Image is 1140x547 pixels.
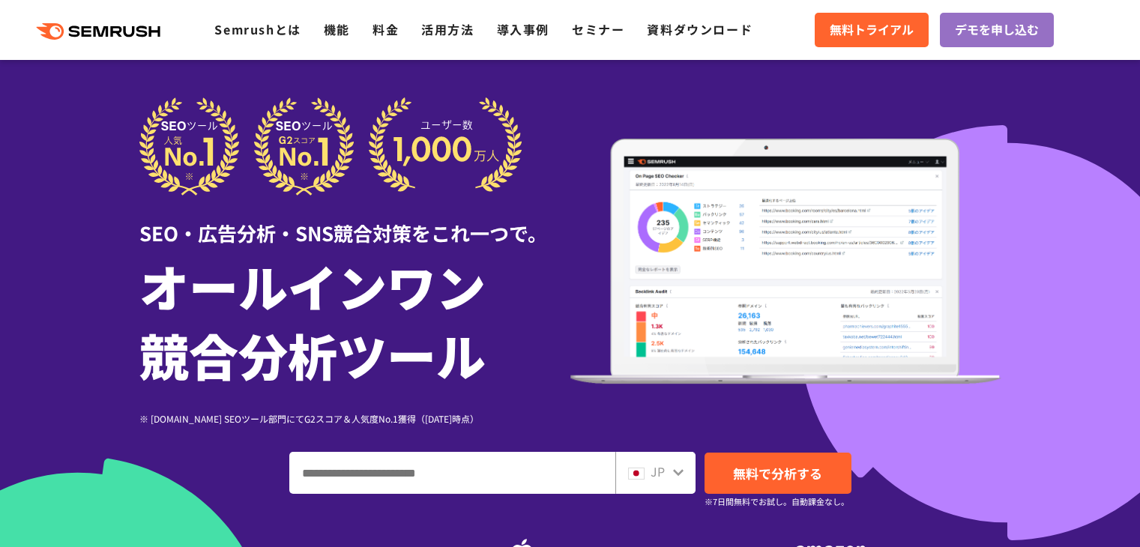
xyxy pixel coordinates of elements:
[214,20,301,38] a: Semrushとは
[421,20,474,38] a: 活用方法
[651,462,665,480] span: JP
[572,20,624,38] a: セミナー
[830,20,914,40] span: 無料トライアル
[940,13,1054,47] a: デモを申し込む
[139,196,570,247] div: SEO・広告分析・SNS競合対策をこれ一つで。
[705,453,851,494] a: 無料で分析する
[497,20,549,38] a: 導入事例
[647,20,753,38] a: 資料ダウンロード
[733,464,822,483] span: 無料で分析する
[373,20,399,38] a: 料金
[815,13,929,47] a: 無料トライアル
[324,20,350,38] a: 機能
[955,20,1039,40] span: デモを申し込む
[139,411,570,426] div: ※ [DOMAIN_NAME] SEOツール部門にてG2スコア＆人気度No.1獲得（[DATE]時点）
[705,495,849,509] small: ※7日間無料でお試し。自動課金なし。
[139,251,570,389] h1: オールインワン 競合分析ツール
[290,453,615,493] input: ドメイン、キーワードまたはURLを入力してください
